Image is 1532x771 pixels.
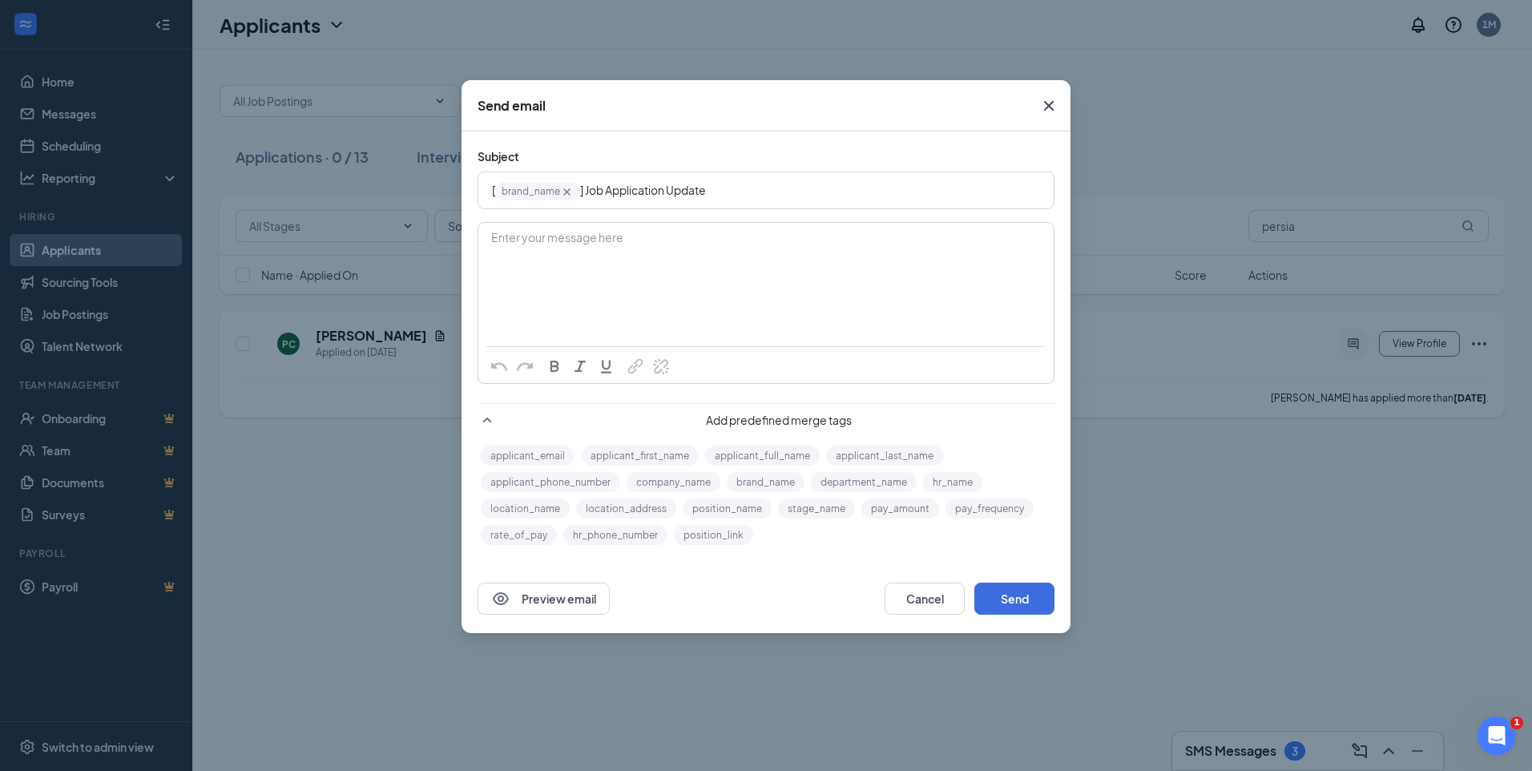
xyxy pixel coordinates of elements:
[567,355,593,379] button: Italic
[974,583,1054,615] button: Send
[479,173,1053,208] div: Edit text
[778,499,855,519] button: stage_name
[478,149,519,163] span: Subject
[481,525,557,545] button: rate_of_pay
[826,446,943,466] button: applicant_last_name
[923,472,982,492] button: hr_name
[683,499,772,519] button: position_name
[1039,96,1058,115] svg: Cross
[486,355,512,379] button: Undo
[478,403,1054,430] div: Add predefined merge tags
[481,446,574,466] button: applicant_email
[623,355,648,379] button: Link
[503,412,1054,428] span: Add predefined merge tags
[581,446,699,466] button: applicant_first_name
[563,525,667,545] button: hr_phone_number
[674,525,753,545] button: position_link
[576,499,676,519] button: location_address
[861,499,939,519] button: pay_amount
[945,499,1034,519] button: pay_frequency
[1027,80,1070,131] button: Close
[727,472,804,492] button: brand_name
[512,355,538,379] button: Redo
[492,183,495,197] span: [
[495,182,580,200] span: brand_name‌‌‌‌
[481,472,620,492] button: applicant_phone_number
[648,355,674,379] button: Remove Link
[542,355,567,379] button: Bold
[478,583,610,615] button: EyePreview email
[811,472,917,492] button: department_name
[1478,717,1516,755] iframe: Intercom live chat
[491,589,510,608] svg: Eye
[705,446,820,466] button: applicant_full_name
[1510,717,1523,729] span: 1
[481,499,570,519] button: location_name
[478,410,497,430] svg: SmallChevronUp
[593,355,619,379] button: Underline
[627,472,720,492] button: company_name
[478,97,546,115] div: Send email
[560,185,574,199] svg: Cross
[580,183,706,197] span: ] Job Application Update
[885,583,965,615] button: Cancel
[479,224,1053,304] div: Enter your message here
